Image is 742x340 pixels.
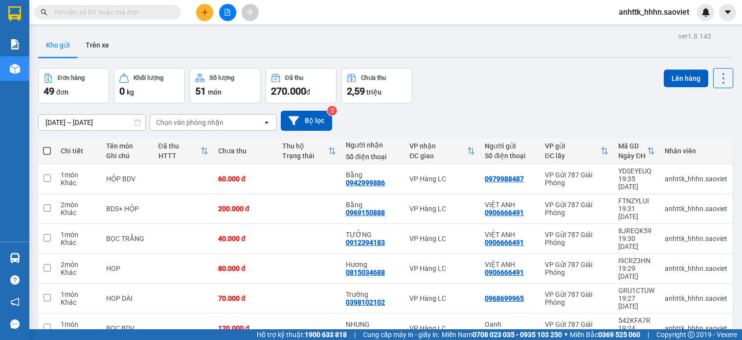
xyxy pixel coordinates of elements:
img: logo-vxr [8,6,21,21]
span: triệu [366,88,382,96]
div: VP nhận [409,142,467,150]
span: Miền Bắc [570,329,640,340]
div: 0906666491 [485,239,524,246]
button: Chưa thu2,59 triệu [341,68,412,103]
button: Lên hàng [664,70,708,87]
div: 0398102102 [346,298,385,306]
div: VIỆT ANH [485,231,535,239]
span: kg [127,88,134,96]
div: anhttk_hhhn.saoviet [665,235,727,243]
div: 0815034688 [346,268,385,276]
div: BOC BDV [106,324,149,332]
div: Đã thu [158,142,201,150]
div: Bằng [346,201,400,209]
div: 1 món [61,171,96,179]
div: 19:31 [DATE] [618,205,655,220]
img: solution-icon [10,39,20,49]
div: HOP DÀI [106,294,149,302]
th: Toggle SortBy [277,138,341,164]
div: 0979412492 [485,328,524,336]
div: Tên món [106,142,149,150]
div: VP Hàng LC [409,265,475,272]
div: Khác [61,209,96,217]
div: Đơn hàng [58,74,85,81]
th: Toggle SortBy [405,138,480,164]
div: 0906666491 [485,268,524,276]
div: Nhân viên [665,147,727,155]
span: 51 [195,85,206,97]
div: anhttk_hhhn.saoviet [665,175,727,183]
div: TƯỞNG [346,231,400,239]
img: icon-new-feature [701,8,710,17]
div: Ngày ĐH [618,152,647,160]
span: | [354,329,356,340]
div: GRU1CTUW [618,287,655,294]
div: Bằng [346,171,400,179]
div: VIỆT ANH [485,261,535,268]
div: 0906666491 [485,209,524,217]
div: Khác [61,239,96,246]
span: 270.000 [271,85,306,97]
div: VIỆT ANH [485,201,535,209]
div: 2 món [61,261,96,268]
button: caret-down [719,4,736,21]
sup: 2 [327,106,337,116]
div: 19:24 [DATE] [618,324,655,340]
span: Hỗ trợ kỹ thuật: [257,329,347,340]
img: warehouse-icon [10,64,20,74]
strong: 0708 023 035 - 0935 103 250 [472,331,562,339]
div: Trường [346,291,400,298]
div: FTNZYLUI [618,197,655,205]
span: | [648,329,649,340]
div: ĐC giao [409,152,467,160]
div: VP Gửi 787 Giải Phóng [545,291,608,306]
div: Đã thu [285,74,303,81]
svg: open [263,119,270,126]
img: warehouse-icon [10,253,20,263]
div: BỌC TRẮNG [106,235,149,243]
span: search [41,9,47,16]
div: 70.000 đ [218,294,272,302]
div: 19:30 [DATE] [618,235,655,250]
div: 120.000 đ [218,324,272,332]
div: Người gửi [485,142,535,150]
th: Toggle SortBy [540,138,613,164]
div: VP Gửi 787 Giải Phóng [545,231,608,246]
span: Miền Nam [442,329,562,340]
button: plus [196,4,213,21]
div: 40.000 đ [218,235,272,243]
strong: 0369 525 060 [598,331,640,339]
span: question-circle [10,275,20,285]
div: 0912394183 [346,239,385,246]
button: Đơn hàng49đơn [38,68,109,103]
div: Khác [61,268,96,276]
button: Số lượng51món [190,68,261,103]
div: anhttk_hhhn.saoviet [665,265,727,272]
div: HỘP BDV [106,175,149,183]
div: Khác [61,328,96,336]
div: Mã GD [618,142,647,150]
button: file-add [219,4,236,21]
span: 49 [44,85,54,97]
div: Khối lượng [134,74,163,81]
div: VP Gửi 787 Giải Phóng [545,261,608,276]
div: Người nhận [346,141,400,149]
button: aim [242,4,259,21]
button: Kho gửi [38,33,78,57]
div: Ghi chú [106,152,149,160]
div: VP Gửi 787 Giải Phóng [545,171,608,187]
div: ĐC lấy [545,152,601,160]
span: plus [202,9,208,16]
div: VP gửi [545,142,601,150]
div: Chọn văn phòng nhận [156,118,224,127]
div: 19:35 [DATE] [618,175,655,191]
div: 19:29 [DATE] [618,265,655,280]
div: BDS+ HỘP [106,205,149,213]
div: 0969150888 [346,209,385,217]
button: Đã thu270.000đ [266,68,337,103]
input: Tìm tên, số ĐT hoặc mã đơn [54,7,169,18]
div: Hương [346,261,400,268]
div: anhttk_hhhn.saoviet [665,294,727,302]
div: 80.000 đ [218,265,272,272]
span: 0 [119,85,125,97]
